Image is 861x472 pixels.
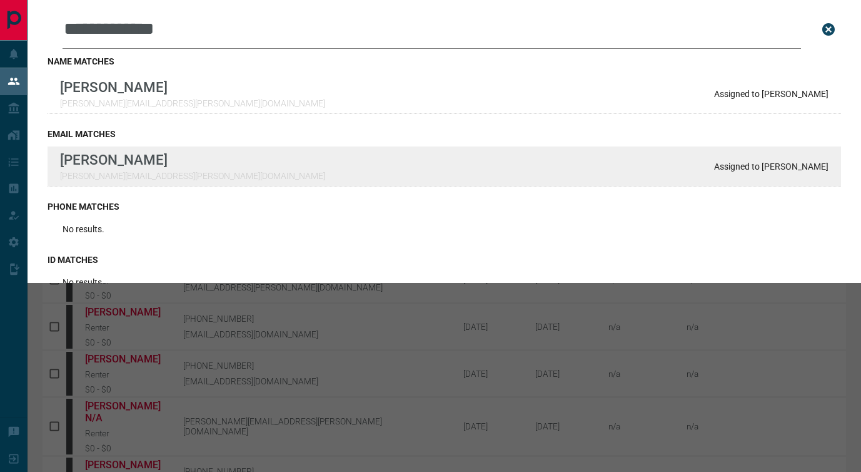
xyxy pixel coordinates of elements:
[714,89,828,99] p: Assigned to [PERSON_NAME]
[48,255,841,265] h3: id matches
[48,129,841,139] h3: email matches
[63,224,104,234] p: No results.
[48,56,841,66] h3: name matches
[816,17,841,42] button: close search bar
[60,79,325,95] p: [PERSON_NAME]
[63,277,104,287] p: No results.
[714,162,828,172] p: Assigned to [PERSON_NAME]
[48,202,841,212] h3: phone matches
[60,151,325,168] p: [PERSON_NAME]
[60,98,325,108] p: [PERSON_NAME][EMAIL_ADDRESS][PERSON_NAME][DOMAIN_NAME]
[60,171,325,181] p: [PERSON_NAME][EMAIL_ADDRESS][PERSON_NAME][DOMAIN_NAME]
